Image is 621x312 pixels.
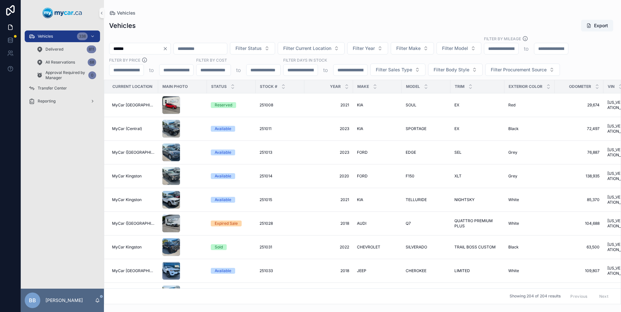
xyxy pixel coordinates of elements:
span: Trim [455,84,464,89]
a: KIA [357,126,398,131]
img: App logo [43,8,82,18]
span: 138,935 [559,174,600,179]
a: FORD [357,150,398,155]
a: MyCar ([GEOGRAPHIC_DATA]) [112,221,154,226]
span: XLT [454,174,462,179]
span: SPORTAGE [406,126,426,131]
a: 63,500 [559,245,600,250]
a: Red [508,102,551,108]
a: 85,370 [559,197,600,202]
p: to [323,66,328,74]
span: Grey [508,150,517,155]
span: Vehicles [117,10,135,16]
span: CHEROKEE [406,268,426,273]
a: 29,674 [559,102,600,108]
a: SOUL [406,102,447,108]
a: 251028 [260,221,300,226]
span: Filter Procurement Source [491,66,547,73]
a: Black [508,126,551,131]
label: Filter By Mileage [484,36,521,42]
span: Black [508,126,519,131]
div: 0 [88,71,96,79]
a: KIA [357,102,398,108]
button: Select Button [278,42,345,54]
span: Make [357,84,369,89]
div: Available [215,268,231,274]
button: Select Button [230,42,275,54]
span: Filter Body Style [434,66,469,73]
p: to [524,45,529,53]
span: 2023 [308,126,349,131]
a: LIMITED [454,268,501,273]
span: JEEP [357,268,366,273]
a: 2022 [308,245,349,250]
span: EDGE [406,150,416,155]
span: AUDI [357,221,366,226]
span: MyCar ([GEOGRAPHIC_DATA]) [112,150,154,155]
span: KIA [357,197,363,202]
a: 2018 [308,221,349,226]
p: [PERSON_NAME] [45,297,83,304]
a: Available [211,173,252,179]
span: KIA [357,126,363,131]
a: SILVERADO [406,245,447,250]
a: MyCar [GEOGRAPHIC_DATA] [112,102,154,108]
a: 109,807 [559,268,600,273]
span: Showing 204 of 204 results [510,294,561,299]
div: 68 [88,58,96,66]
span: White [508,197,519,202]
button: Select Button [437,42,481,54]
span: MyCar Kingston [112,245,142,250]
a: 72,497 [559,126,600,131]
span: KIA [357,102,363,108]
a: 251033 [260,268,300,273]
span: 251011 [260,126,272,131]
a: Available [211,268,252,274]
span: FORD [357,174,368,179]
a: F150 [406,174,447,179]
h1: Vehicles [109,21,136,30]
a: EX [454,126,501,131]
a: MyCar Kingston [112,245,154,250]
span: NIGHTSKY [454,197,475,202]
a: MyCar Kingston [112,174,154,179]
div: 338 [77,32,88,40]
span: Grey [508,174,517,179]
span: MyCar Kingston [112,174,142,179]
a: 2023 [308,150,349,155]
button: Select Button [391,42,434,54]
span: White [508,221,519,226]
span: Filter Status [235,45,262,52]
a: NIGHTSKY [454,197,501,202]
a: SPORTAGE [406,126,447,131]
span: 251015 [260,197,272,202]
a: QUATTRO PREMIUM PLUS [454,218,501,229]
span: Black [508,245,519,250]
a: 2020 [308,174,349,179]
a: CHEROKEE [406,268,447,273]
div: Available [215,126,231,132]
a: 251014 [260,174,300,179]
a: MyCar Kingston [112,197,154,202]
span: Filter Year [353,45,375,52]
a: Available [211,150,252,155]
a: Reporting [25,95,100,107]
span: Filter Current Location [283,45,331,52]
span: BB [29,296,36,304]
a: EX [454,102,501,108]
span: CHEVROLET [357,245,380,250]
span: MyCar [GEOGRAPHIC_DATA] [112,268,154,273]
a: White [508,197,551,202]
a: 2021 [308,197,349,202]
span: SILVERADO [406,245,427,250]
span: Vehicles [38,34,53,39]
span: White [508,268,519,273]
